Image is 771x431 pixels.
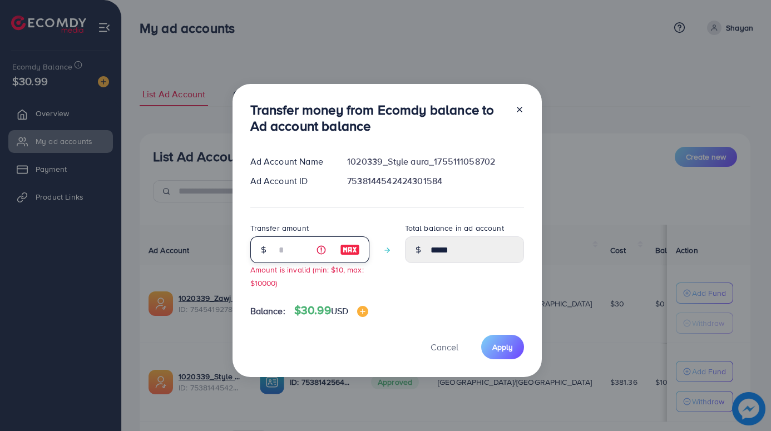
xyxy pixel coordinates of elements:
div: 7538144542424301584 [338,175,532,187]
div: 1020339_Style aura_1755111058702 [338,155,532,168]
span: USD [331,305,348,317]
div: Ad Account Name [241,155,339,168]
img: image [357,306,368,317]
button: Apply [481,335,524,359]
h3: Transfer money from Ecomdy balance to Ad account balance [250,102,506,134]
span: Apply [492,341,513,353]
h4: $30.99 [294,304,368,318]
img: image [340,243,360,256]
label: Transfer amount [250,222,309,234]
span: Balance: [250,305,285,318]
span: Cancel [431,341,458,353]
div: Ad Account ID [241,175,339,187]
button: Cancel [417,335,472,359]
label: Total balance in ad account [405,222,504,234]
small: Amount is invalid (min: $10, max: $10000) [250,264,364,288]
